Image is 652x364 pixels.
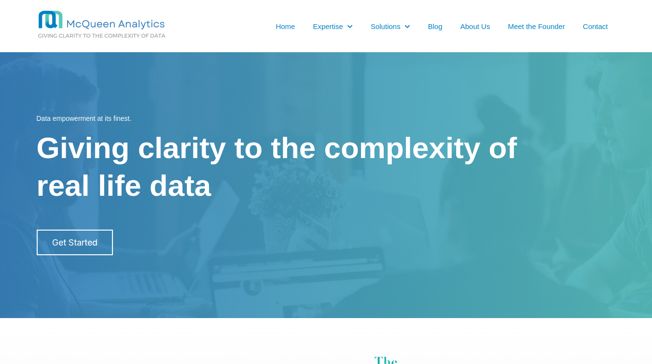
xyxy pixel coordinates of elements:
a: Home [276,21,295,31]
nav: Desktop navigation [230,21,616,31]
a: Contact [583,21,608,31]
a: Get Started [37,230,113,255]
img: MCQ BG 1 [37,10,206,40]
span: real life data [37,169,211,202]
a: Meet the Founder [508,21,565,31]
span: Data empowerment at its finest. [37,115,132,122]
a: Expertise [313,21,343,31]
span: Giving clarity to the complexity of [37,131,517,164]
a: About Us [460,21,490,31]
a: Blog [428,21,443,31]
a: Solutions [371,21,401,31]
